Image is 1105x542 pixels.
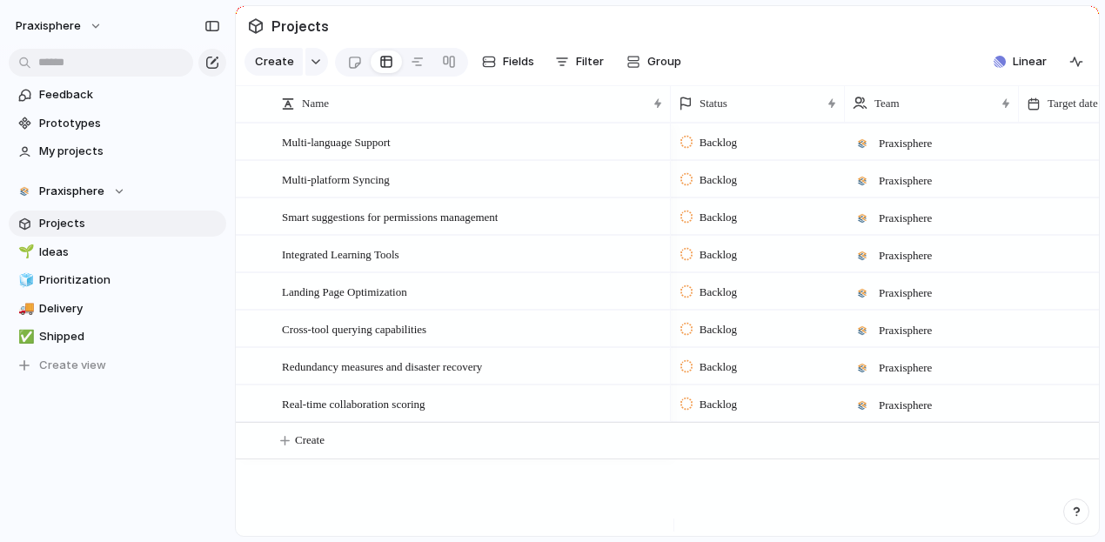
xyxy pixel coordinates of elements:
button: Create [244,48,303,76]
span: Fields [503,53,534,70]
span: Smart suggestions for permissions management [282,206,498,226]
span: Projects [268,10,332,42]
a: 🧊Prioritization [9,267,226,293]
span: Backlog [700,246,737,264]
button: Group [618,48,690,76]
span: Backlog [700,396,737,413]
a: Projects [9,211,226,237]
span: Praxisphere [879,284,932,302]
span: Prototypes [39,115,220,132]
button: ✅ [16,328,33,345]
span: Praxisphere [879,247,932,264]
div: 🌱 [18,242,30,262]
button: Praxisphere [9,178,226,204]
span: Multi-platform Syncing [282,169,390,189]
span: Shipped [39,328,220,345]
span: Filter [576,53,604,70]
div: ✅ [18,327,30,347]
span: Integrated Learning Tools [282,244,399,264]
button: Praxisphere [8,12,111,40]
span: Create [295,432,325,449]
span: Create [255,53,294,70]
button: 🌱 [16,244,33,261]
span: Status [700,95,727,112]
div: 🚚 [18,298,30,318]
span: Backlog [700,284,737,301]
button: Fields [475,48,541,76]
span: Backlog [700,358,737,376]
span: Team [874,95,900,112]
span: Delivery [39,300,220,318]
span: Praxisphere [39,183,104,200]
button: Filter [548,48,611,76]
span: Backlog [700,171,737,189]
span: Feedback [39,86,220,104]
span: Prioritization [39,271,220,289]
div: 🧊 [18,271,30,291]
span: My projects [39,143,220,160]
span: Praxisphere [879,322,932,339]
span: Name [302,95,329,112]
span: Real-time collaboration scoring [282,393,425,413]
span: Projects [39,215,220,232]
span: Praxisphere [879,359,932,377]
span: Multi-language Support [282,131,391,151]
span: Group [647,53,681,70]
button: 🚚 [16,300,33,318]
a: My projects [9,138,226,164]
a: Feedback [9,82,226,108]
span: Linear [1013,53,1047,70]
a: ✅Shipped [9,324,226,350]
span: Create view [39,357,106,374]
span: Ideas [39,244,220,261]
span: Praxisphere [879,210,932,227]
span: Landing Page Optimization [282,281,407,301]
button: Linear [987,49,1054,75]
span: Praxisphere [879,397,932,414]
button: 🧊 [16,271,33,289]
span: Cross-tool querying capabilities [282,318,426,338]
span: Praxisphere [16,17,81,35]
span: Backlog [700,321,737,338]
span: Target date [1048,95,1098,112]
a: 🚚Delivery [9,296,226,322]
span: Backlog [700,134,737,151]
span: Redundancy measures and disaster recovery [282,356,482,376]
button: Create view [9,352,226,378]
a: 🌱Ideas [9,239,226,265]
span: Backlog [700,209,737,226]
span: Praxisphere [879,135,932,152]
span: Praxisphere [879,172,932,190]
a: Prototypes [9,110,226,137]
